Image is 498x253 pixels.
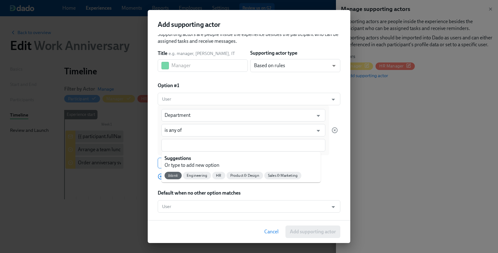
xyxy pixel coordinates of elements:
[165,173,182,178] span: blank
[158,190,241,196] strong: Default when no other option matches
[250,59,340,72] div: Based on rules
[227,172,263,179] div: Product & Design
[183,173,211,178] span: Engineering
[165,155,321,162] p: Suggestions
[158,50,167,57] label: Title
[158,20,340,29] h2: Add supporting actor
[158,31,340,45] div: Supporting actors are people inside the experience besides the participant who can be assigned ta...
[161,200,325,213] input: Type to search users
[264,172,301,179] div: Sales & Marketing
[165,162,321,169] p: Or type to add new option
[158,82,179,89] strong: Option #1
[212,172,225,179] div: HR
[171,59,248,72] input: Manager
[227,173,263,178] span: Product & Design
[158,173,204,180] button: Add another option
[161,160,184,166] span: Add filter
[183,172,211,179] div: Engineering
[250,50,297,57] label: Supporting actor type
[260,226,283,238] button: Cancel
[169,51,235,57] span: e.g. manager, [PERSON_NAME], IT
[165,172,182,179] div: blank
[212,173,225,178] span: HR
[314,126,323,136] button: Open
[314,111,323,121] button: Open
[328,202,338,212] button: Open
[264,229,279,235] span: Cancel
[264,173,301,178] span: Sales & Marketing
[328,95,338,104] button: Open
[161,93,325,105] input: Type to search users
[158,158,187,168] button: Add filter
